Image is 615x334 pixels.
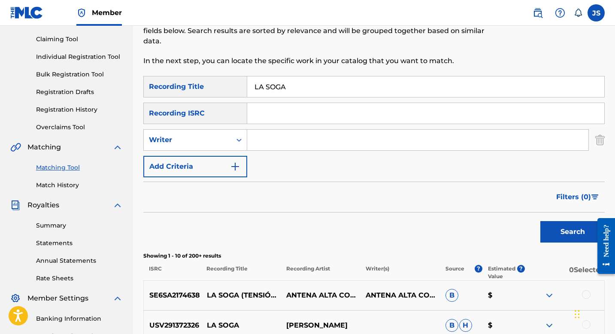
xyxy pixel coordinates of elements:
[572,293,615,334] iframe: Chat Widget
[591,212,615,281] iframe: Resource Center
[544,320,554,331] img: expand
[144,320,201,331] p: USV291372326
[10,142,21,152] img: Matching
[36,314,123,323] a: Banking Information
[551,186,605,208] button: Filters (0)
[475,265,482,273] span: ?
[10,293,21,304] img: Member Settings
[143,265,201,280] p: ISRC
[525,265,605,280] p: 0 Selected
[36,256,123,265] a: Annual Statements
[360,290,439,301] p: ANTENA ALTA COMUNICACIONES, LUNAZUL MUSIC WORKS, [PERSON_NAME]
[360,265,440,280] p: Writer(s)
[36,52,123,61] a: Individual Registration Tool
[36,221,123,230] a: Summary
[143,156,247,177] button: Add Criteria
[10,200,21,210] img: Royalties
[143,252,605,260] p: Showing 1 - 10 of 200+ results
[27,200,59,210] span: Royalties
[482,320,525,331] p: $
[201,320,281,331] p: LA SOGA
[36,70,123,79] a: Bulk Registration Tool
[36,105,123,114] a: Registration History
[112,142,123,152] img: expand
[551,4,569,21] div: Help
[143,15,499,46] p: The first step is to locate recordings not yet matched to your works by entering criteria in the ...
[459,319,472,332] span: H
[143,76,605,247] form: Search Form
[555,8,565,18] img: help
[36,35,123,44] a: Claiming Tool
[482,290,525,301] p: $
[445,265,464,280] p: Source
[10,6,43,19] img: MLC Logo
[36,239,123,248] a: Statements
[595,129,605,151] img: Delete Criterion
[575,301,580,327] div: Arrastrar
[556,192,591,202] span: Filters ( 0 )
[36,88,123,97] a: Registration Drafts
[27,293,88,304] span: Member Settings
[201,290,281,301] p: LA SOGA (TENSIÓN LA SOGA)
[445,289,458,302] span: B
[533,8,543,18] img: search
[540,221,605,243] button: Search
[574,9,582,17] div: Notifications
[36,123,123,132] a: Overclaims Tool
[445,319,458,332] span: B
[36,274,123,283] a: Rate Sheets
[112,293,123,304] img: expand
[588,4,605,21] div: User Menu
[92,8,122,18] span: Member
[143,56,499,66] p: In the next step, you can locate the specific work in your catalog that you want to match.
[544,290,554,301] img: expand
[591,194,599,200] img: filter
[144,290,201,301] p: SE6SA2174638
[230,161,240,172] img: 9d2ae6d4665cec9f34b9.svg
[36,163,123,172] a: Matching Tool
[201,265,281,280] p: Recording Title
[488,265,517,280] p: Estimated Value
[281,290,360,301] p: ANTENA ALTA COMUNICACIONES
[517,265,525,273] span: ?
[36,181,123,190] a: Match History
[281,320,360,331] p: [PERSON_NAME]
[280,265,360,280] p: Recording Artist
[149,135,226,145] div: Writer
[572,293,615,334] div: Widget de chat
[27,142,61,152] span: Matching
[529,4,546,21] a: Public Search
[76,8,87,18] img: Top Rightsholder
[112,200,123,210] img: expand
